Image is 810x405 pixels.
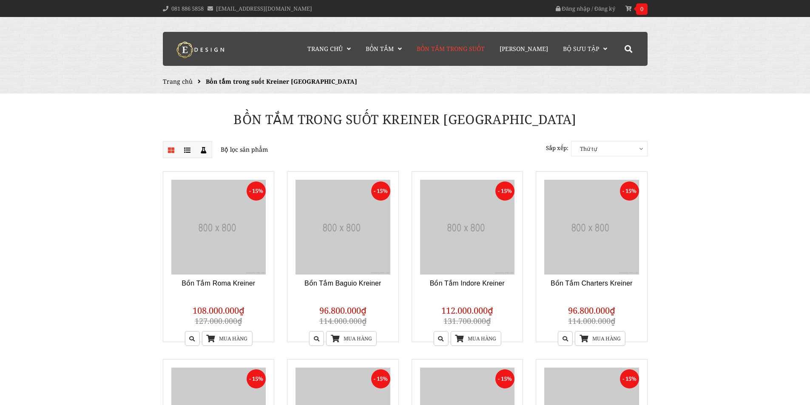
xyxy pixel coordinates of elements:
span: - 15% [371,181,390,201]
a: Trang chủ [163,77,193,85]
span: 127.000.000₫ [195,316,242,326]
a: Bồn Tắm Charters Kreiner [551,280,633,287]
a: Mua hàng [575,331,625,346]
span: 108.000.000₫ [193,305,244,316]
span: 114.000.000₫ [568,316,615,326]
span: - 15% [495,369,514,388]
span: Trang chủ [307,45,343,53]
a: Mua hàng [202,331,252,346]
span: Thứ tự [571,142,647,156]
span: 112.000.000₫ [441,305,493,316]
img: logo Kreiner Germany - Edesign Interior [169,41,233,58]
span: - 15% [620,181,639,201]
span: Bộ Sưu Tập [563,45,599,53]
span: [PERSON_NAME] [500,45,548,53]
a: Mua hàng [450,331,501,346]
label: Sắp xếp: [546,141,568,155]
a: Bồn Tắm Roma Kreiner [182,280,255,287]
span: Bồn Tắm Trong Suốt [417,45,485,53]
a: [PERSON_NAME] [493,32,554,66]
span: 96.800.000₫ [319,305,367,316]
span: Bồn Tắm [366,45,394,53]
span: - 15% [495,181,514,201]
a: Trang chủ [301,32,357,66]
span: 0 [636,3,648,15]
span: - 15% [247,181,266,201]
span: - 15% [247,369,266,388]
span: 114.000.000₫ [319,316,367,326]
a: 081 886 5858 [171,5,204,12]
span: - 15% [371,369,390,388]
span: / [591,5,593,12]
a: Bồn Tắm Trong Suốt [410,32,491,66]
a: [EMAIL_ADDRESS][DOMAIN_NAME] [216,5,312,12]
h1: Bồn tắm trong suốt Kreiner [GEOGRAPHIC_DATA] [156,110,654,128]
a: Mua hàng [326,331,377,346]
span: 96.800.000₫ [568,305,615,316]
span: - 15% [620,369,639,388]
a: Bộ Sưu Tập [557,32,614,66]
a: Bồn Tắm [359,32,408,66]
a: Bồn Tắm Indore Kreiner [430,280,505,287]
span: 131.700.000₫ [443,316,491,326]
span: Bồn tắm trong suốt Kreiner [GEOGRAPHIC_DATA] [206,77,357,85]
a: Bồn Tắm Baguio Kreiner [304,280,381,287]
p: Bộ lọc sản phẩm [163,141,399,158]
